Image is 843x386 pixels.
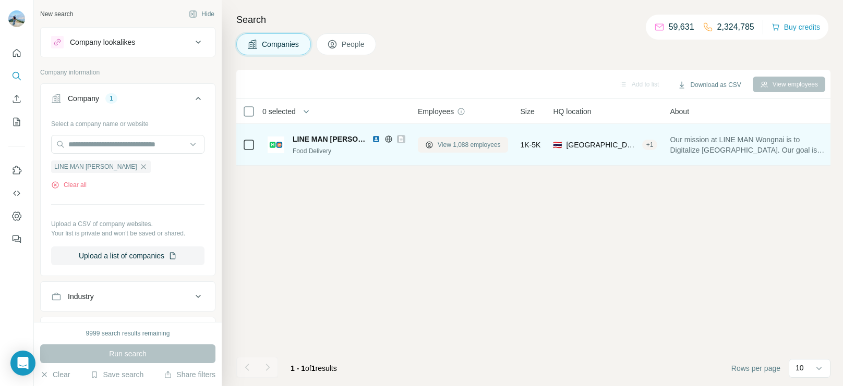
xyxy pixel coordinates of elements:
button: My lists [8,113,25,131]
span: 🇹🇭 [553,140,562,150]
button: Quick start [8,44,25,63]
button: Download as CSV [670,77,748,93]
img: Logo of LINE MAN Wongnai [268,136,284,153]
p: Your list is private and won't be saved or shared. [51,229,204,238]
p: Upload a CSV of company websites. [51,219,204,229]
button: Feedback [8,230,25,248]
button: Buy credits [772,20,820,34]
span: 1K-5K [521,140,541,150]
span: Rows per page [731,363,780,373]
img: LinkedIn logo [372,135,380,143]
span: LINE MAN [PERSON_NAME] [54,162,137,171]
div: + 1 [642,140,658,150]
button: Dashboard [8,207,25,226]
button: Company1 [41,86,215,115]
span: of [305,364,311,372]
div: Company [68,93,99,104]
span: Companies [262,39,300,49]
button: View 1,088 employees [418,137,508,153]
button: Hide [182,6,222,22]
img: Avatar [8,10,25,27]
p: 59,631 [669,21,694,33]
button: Clear all [51,180,87,190]
button: Clear [40,369,70,380]
p: 10 [796,363,804,373]
button: Use Surfe API [8,184,25,203]
button: Use Surfe on LinkedIn [8,161,25,180]
p: 2,324,785 [717,21,754,33]
span: results [291,364,337,372]
span: Our mission at LINE MAN Wongnai is to Digitalize [GEOGRAPHIC_DATA]. Our goal is not only to impro... [670,134,824,155]
span: People [342,39,366,49]
span: 1 - 1 [291,364,305,372]
div: 1 [105,94,117,103]
h4: Search [236,13,830,27]
span: Employees [418,106,454,117]
button: Save search [90,369,143,380]
div: Open Intercom Messenger [10,351,35,376]
button: Industry [41,284,215,309]
div: Company lookalikes [70,37,135,47]
span: View 1,088 employees [438,140,501,150]
div: New search [40,9,73,19]
span: 1 [311,364,316,372]
button: Search [8,67,25,85]
div: 9999 search results remaining [86,329,170,338]
div: Select a company name or website [51,115,204,129]
div: Industry [68,291,94,302]
span: [GEOGRAPHIC_DATA], [GEOGRAPHIC_DATA] [566,140,637,150]
span: LINE MAN [PERSON_NAME] [293,134,367,144]
button: Enrich CSV [8,90,25,108]
div: Food Delivery [293,146,405,156]
button: Share filters [164,369,215,380]
span: Size [521,106,535,117]
span: About [670,106,689,117]
p: Company information [40,68,215,77]
span: 0 selected [262,106,296,117]
button: HQ location [41,319,215,344]
button: Upload a list of companies [51,246,204,265]
span: HQ location [553,106,591,117]
button: Company lookalikes [41,30,215,55]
